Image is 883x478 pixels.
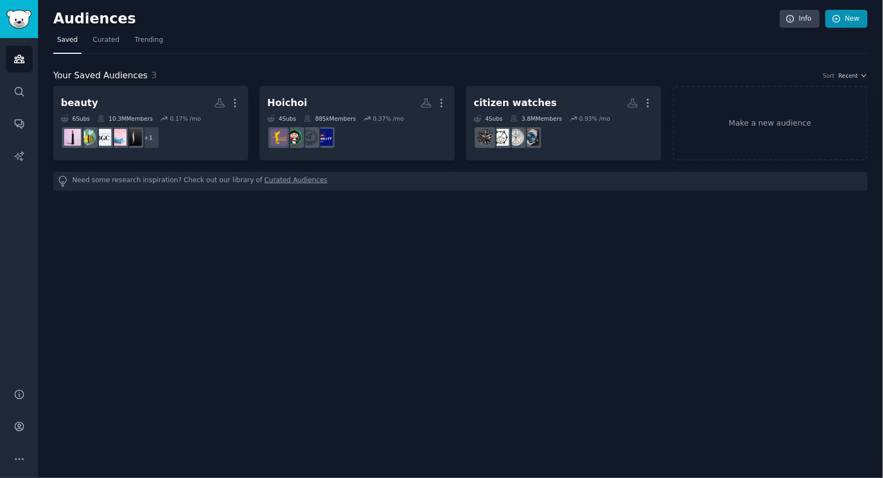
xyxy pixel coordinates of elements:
div: 0.37 % /mo [373,115,404,122]
div: citizen watches [474,96,557,110]
div: 10.3M Members [97,115,153,122]
button: Recent [838,72,868,79]
div: Hoichoi [267,96,308,110]
a: Curated Audiences [265,176,328,187]
span: Recent [838,72,858,79]
img: bengalilanguage [301,129,318,146]
a: Curated [89,32,123,54]
div: 885k Members [304,115,356,122]
a: Make a new audience [673,86,868,160]
img: bangladesh [286,129,303,146]
img: GummySearch logo [7,10,32,29]
img: Affordablewatches [523,129,540,146]
div: 0.17 % /mo [170,115,201,122]
div: 6 Sub s [61,115,90,122]
a: New [825,10,868,28]
span: Saved [57,35,78,45]
img: AsianBeauty [79,129,96,146]
div: 3.8M Members [510,115,562,122]
img: beauty [64,129,81,146]
a: Hoichoi4Subs885kMembers0.37% /moIndianOTTbestofbengalilanguagebangladeshkolkata [260,86,455,160]
div: Need some research inspiration? Check out our library of [53,172,868,191]
img: IndianOTTbestof [316,129,333,146]
img: kolkata [271,129,287,146]
span: Trending [135,35,163,45]
span: Your Saved Audiences [53,69,148,83]
img: Watchexchange [508,129,524,146]
a: Trending [131,32,167,54]
h2: Audiences [53,10,780,28]
div: Sort [823,72,835,79]
div: beauty [61,96,98,110]
img: CitizenWatches [477,129,494,146]
span: Curated [93,35,120,45]
div: + 1 [137,126,160,149]
div: 4 Sub s [474,115,503,122]
a: Info [780,10,820,28]
a: beauty6Subs10.3MMembers0.17% /mo+1SephoraBeautyBoxesBeautyGuruChatterAsianBeautybeauty [53,86,248,160]
img: Watches [492,129,509,146]
img: BeautyGuruChatter [95,129,111,146]
img: BeautyBoxes [110,129,127,146]
img: Sephora [125,129,142,146]
div: 0.93 % /mo [579,115,610,122]
div: 4 Sub s [267,115,296,122]
a: citizen watches4Subs3.8MMembers0.93% /moAffordablewatchesWatchexchangeWatchesCitizenWatches [466,86,661,160]
a: Saved [53,32,82,54]
span: 3 [152,70,157,80]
